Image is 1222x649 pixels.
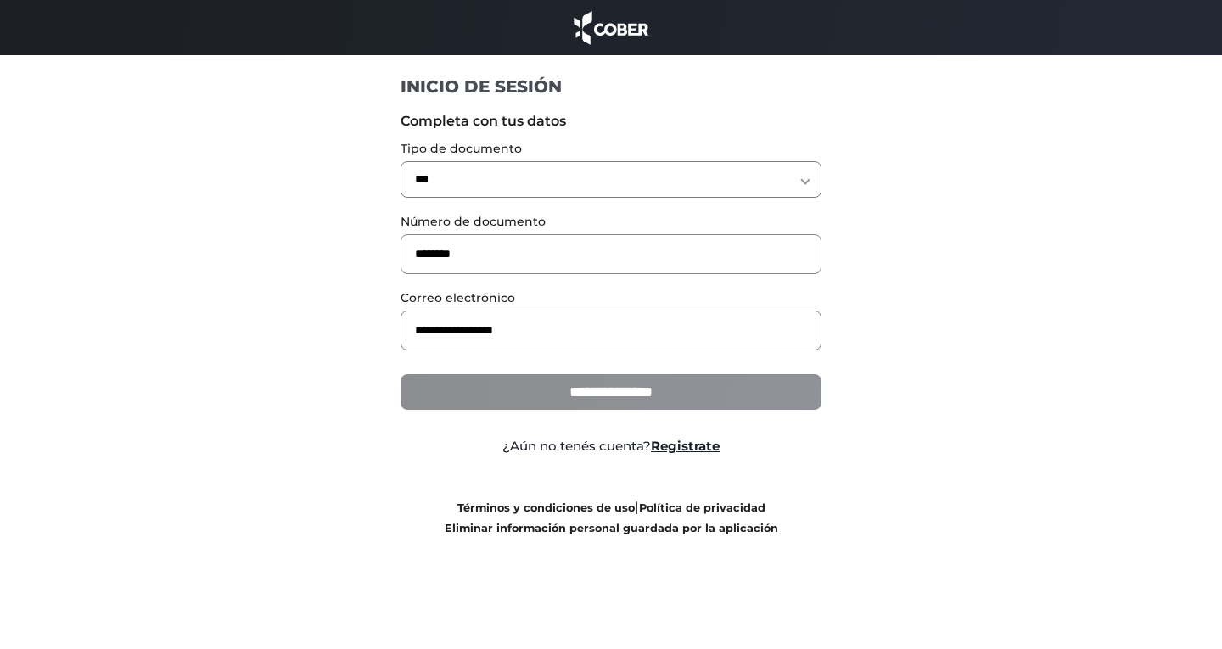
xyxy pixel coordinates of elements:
[401,140,822,158] label: Tipo de documento
[651,438,720,454] a: Registrate
[401,111,822,131] label: Completa con tus datos
[401,76,822,98] h1: INICIO DE SESIÓN
[388,497,835,538] div: |
[457,501,635,514] a: Términos y condiciones de uso
[445,522,778,534] a: Eliminar información personal guardada por la aplicación
[569,8,653,47] img: cober_marca.png
[639,501,765,514] a: Política de privacidad
[388,437,835,456] div: ¿Aún no tenés cuenta?
[401,289,822,307] label: Correo electrónico
[401,213,822,231] label: Número de documento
